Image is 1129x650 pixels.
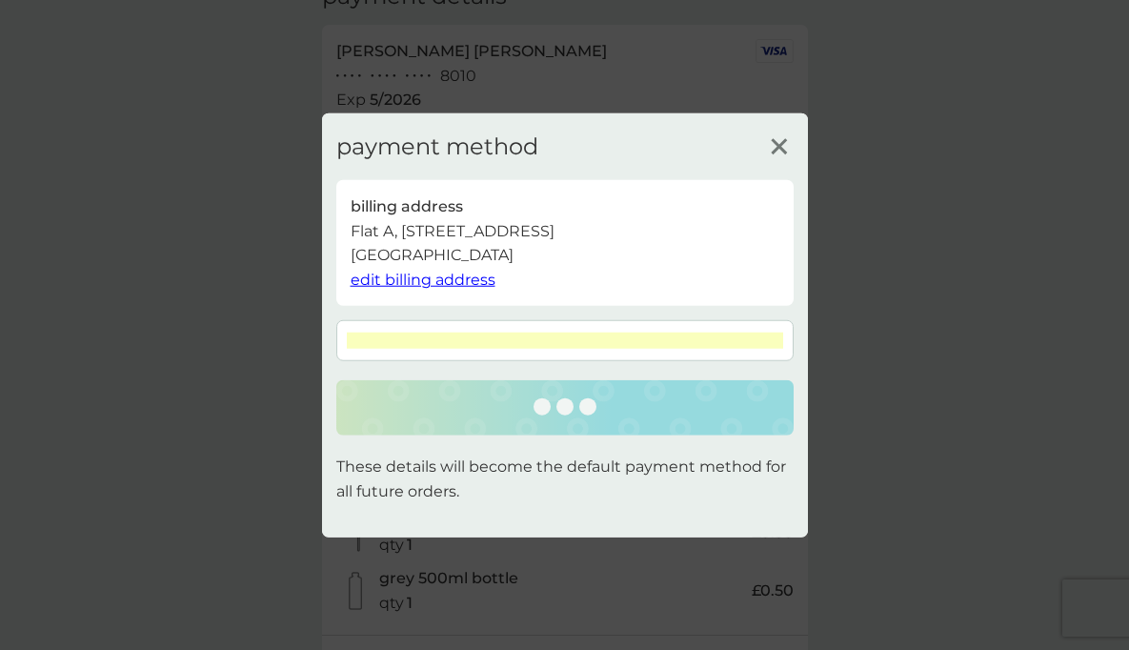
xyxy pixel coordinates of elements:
[351,218,554,243] p: Flat A, [STREET_ADDRESS]
[336,455,794,503] p: These details will become the default payment method for all future orders.
[336,132,538,160] h3: payment method
[347,333,783,349] iframe: To enrich screen reader interactions, please activate Accessibility in Grammarly extension settings
[351,271,495,289] span: edit billing address
[351,194,463,219] p: billing address
[351,268,495,293] button: edit billing address
[351,243,514,268] p: [GEOGRAPHIC_DATA]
